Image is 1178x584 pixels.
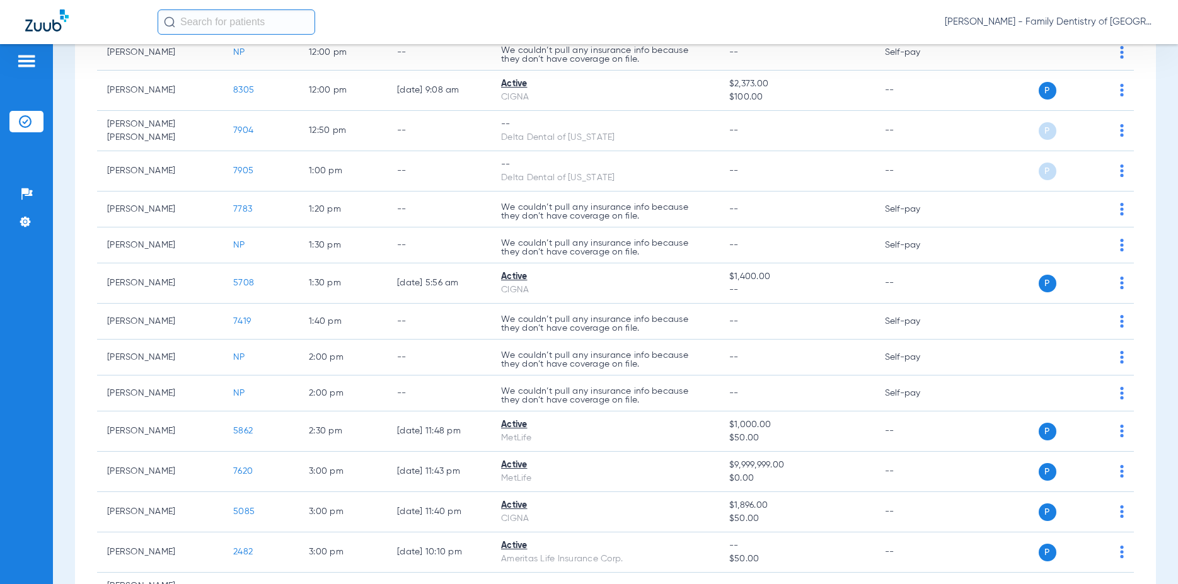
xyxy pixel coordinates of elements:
td: 12:00 PM [299,35,387,71]
span: P [1039,122,1056,140]
td: -- [875,532,960,573]
td: [PERSON_NAME] [97,340,223,375]
td: [PERSON_NAME] [97,532,223,573]
td: Self-pay [875,227,960,263]
td: 2:00 PM [299,375,387,411]
td: -- [387,227,491,263]
div: Active [501,270,709,283]
td: -- [875,71,960,111]
td: -- [875,452,960,492]
span: $1,896.00 [729,499,865,512]
span: 7419 [233,317,251,326]
td: -- [387,340,491,375]
td: [DATE] 11:43 PM [387,452,491,492]
p: We couldn’t pull any insurance info because they don’t have coverage on file. [501,351,709,369]
div: Delta Dental of [US_STATE] [501,171,709,185]
p: We couldn’t pull any insurance info because they don’t have coverage on file. [501,46,709,64]
span: -- [729,353,739,362]
img: group-dot-blue.svg [1120,46,1124,59]
img: Zuub Logo [25,9,69,31]
td: [PERSON_NAME] [97,411,223,452]
td: -- [387,192,491,227]
span: $2,373.00 [729,77,865,91]
span: P [1039,163,1056,180]
td: 12:00 PM [299,71,387,111]
img: group-dot-blue.svg [1120,505,1124,518]
span: NP [233,241,245,249]
span: 7905 [233,166,253,175]
span: $1,000.00 [729,418,865,432]
div: MetLife [501,472,709,485]
td: [PERSON_NAME] [97,492,223,532]
td: 3:00 PM [299,452,387,492]
span: -- [729,205,739,214]
td: [DATE] 11:48 PM [387,411,491,452]
span: -- [729,126,739,135]
img: group-dot-blue.svg [1120,164,1124,177]
span: $100.00 [729,91,865,104]
img: hamburger-icon [16,54,37,69]
span: NP [233,48,245,57]
td: -- [875,263,960,304]
span: 5862 [233,427,253,435]
td: 3:00 PM [299,532,387,573]
span: -- [729,389,739,398]
img: group-dot-blue.svg [1120,315,1124,328]
p: We couldn’t pull any insurance info because they don’t have coverage on file. [501,239,709,256]
td: [PERSON_NAME] [PERSON_NAME] [97,111,223,151]
span: P [1039,544,1056,561]
div: Active [501,77,709,91]
div: Active [501,539,709,553]
td: -- [387,375,491,411]
div: MetLife [501,432,709,445]
span: 7620 [233,467,253,476]
span: 8305 [233,86,254,94]
span: 7904 [233,126,253,135]
td: [DATE] 9:08 AM [387,71,491,111]
p: We couldn’t pull any insurance info because they don’t have coverage on file. [501,203,709,220]
span: P [1039,82,1056,100]
div: Active [501,459,709,472]
span: 2482 [233,547,253,556]
iframe: Chat Widget [1115,524,1178,584]
td: -- [875,411,960,452]
img: group-dot-blue.svg [1120,351,1124,364]
td: 2:00 PM [299,340,387,375]
span: P [1039,275,1056,292]
img: group-dot-blue.svg [1120,277,1124,289]
td: Self-pay [875,340,960,375]
span: $50.00 [729,432,865,445]
td: Self-pay [875,304,960,340]
span: P [1039,463,1056,481]
span: -- [729,166,739,175]
div: CIGNA [501,91,709,104]
td: 1:00 PM [299,151,387,192]
img: group-dot-blue.svg [1120,239,1124,251]
span: -- [729,241,739,249]
div: Active [501,499,709,512]
div: CIGNA [501,283,709,297]
td: 2:30 PM [299,411,387,452]
td: -- [387,111,491,151]
td: -- [875,111,960,151]
div: -- [501,158,709,171]
td: 1:30 PM [299,263,387,304]
td: -- [387,304,491,340]
td: 3:00 PM [299,492,387,532]
td: -- [387,151,491,192]
img: group-dot-blue.svg [1120,203,1124,215]
td: [PERSON_NAME] [97,151,223,192]
td: [PERSON_NAME] [97,192,223,227]
td: Self-pay [875,192,960,227]
td: -- [387,35,491,71]
span: NP [233,353,245,362]
img: group-dot-blue.svg [1120,465,1124,478]
img: group-dot-blue.svg [1120,387,1124,399]
img: group-dot-blue.svg [1120,124,1124,137]
td: [PERSON_NAME] [97,227,223,263]
td: [PERSON_NAME] [97,35,223,71]
img: group-dot-blue.svg [1120,84,1124,96]
span: P [1039,423,1056,440]
td: Self-pay [875,35,960,71]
